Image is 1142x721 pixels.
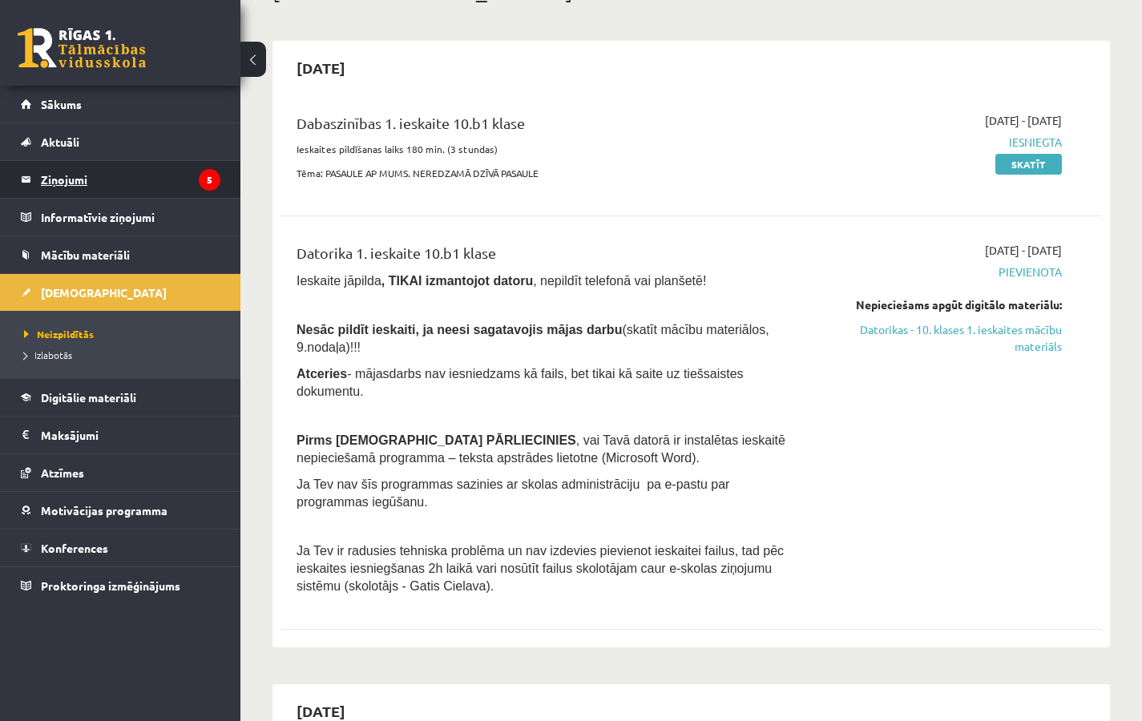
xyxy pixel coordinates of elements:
span: , vai Tavā datorā ir instalētas ieskaitē nepieciešamā programma – teksta apstrādes lietotne (Micr... [297,433,785,465]
p: Ieskaites pildīšanas laiks 180 min. (3 stundas) [297,142,799,156]
a: Datorikas - 10. klases 1. ieskaites mācību materiāls [823,321,1062,355]
a: Proktoringa izmēģinājums [21,567,220,604]
a: Ziņojumi5 [21,161,220,198]
span: [DATE] - [DATE] [985,112,1062,129]
a: Izlabotās [24,348,224,362]
span: Digitālie materiāli [41,390,136,405]
div: Nepieciešams apgūt digitālo materiālu: [823,296,1062,313]
a: Motivācijas programma [21,492,220,529]
a: Maksājumi [21,417,220,453]
span: Konferences [41,541,108,555]
div: Datorika 1. ieskaite 10.b1 klase [297,242,799,272]
h2: [DATE] [280,49,361,87]
span: Izlabotās [24,348,72,361]
span: - mājasdarbs nav iesniedzams kā fails, bet tikai kā saite uz tiešsaistes dokumentu. [297,367,744,398]
a: Informatīvie ziņojumi [21,199,220,236]
span: Iesniegta [823,134,1062,151]
span: Atzīmes [41,465,84,480]
legend: Maksājumi [41,417,220,453]
a: Digitālie materiāli [21,379,220,416]
a: Neizpildītās [24,327,224,341]
span: Pirms [DEMOGRAPHIC_DATA] PĀRLIECINIES [297,433,576,447]
span: Pievienota [823,264,1062,280]
span: Ieskaite jāpilda , nepildīt telefonā vai planšetē! [297,274,706,288]
span: Neizpildītās [24,328,94,340]
legend: Informatīvie ziņojumi [41,199,220,236]
span: Motivācijas programma [41,503,167,518]
b: Atceries [297,367,347,381]
span: Ja Tev ir radusies tehniska problēma un nav izdevies pievienot ieskaitei failus, tad pēc ieskaite... [297,544,784,593]
span: Aktuāli [41,135,79,149]
span: (skatīt mācību materiālos, 9.nodaļa)!!! [297,323,769,354]
span: Nesāc pildīt ieskaiti, ja neesi sagatavojis mājas darbu [297,323,622,336]
a: Konferences [21,530,220,566]
span: Ja Tev nav šīs programmas sazinies ar skolas administrāciju pa e-pastu par programmas iegūšanu. [297,477,729,509]
a: Mācību materiāli [21,236,220,273]
span: Proktoringa izmēģinājums [41,578,180,593]
a: Rīgas 1. Tālmācības vidusskola [18,28,146,68]
span: Sākums [41,97,82,111]
span: [DATE] - [DATE] [985,242,1062,259]
a: [DEMOGRAPHIC_DATA] [21,274,220,311]
a: Sākums [21,86,220,123]
legend: Ziņojumi [41,161,220,198]
a: Atzīmes [21,454,220,491]
b: , TIKAI izmantojot datoru [381,274,533,288]
p: Tēma: PASAULE AP MUMS. NEREDZAMĀ DZĪVĀ PASAULE [297,166,799,180]
span: [DEMOGRAPHIC_DATA] [41,285,167,300]
a: Aktuāli [21,123,220,160]
span: Mācību materiāli [41,248,130,262]
a: Skatīt [995,154,1062,175]
i: 5 [199,169,220,191]
div: Dabaszinības 1. ieskaite 10.b1 klase [297,112,799,142]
